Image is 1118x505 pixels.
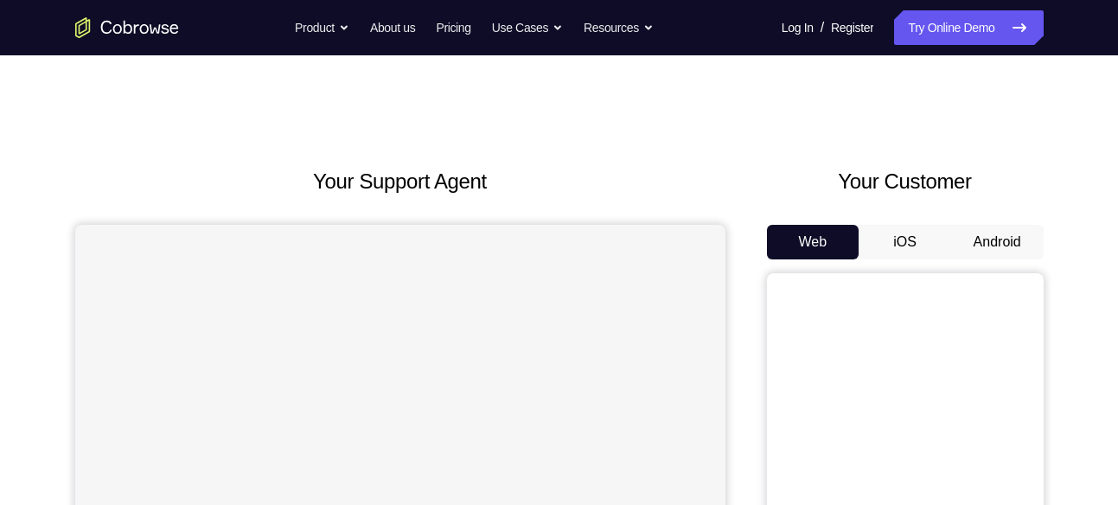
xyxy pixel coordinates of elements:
[782,10,814,45] a: Log In
[951,225,1044,259] button: Android
[492,10,563,45] button: Use Cases
[436,10,470,45] a: Pricing
[767,225,859,259] button: Web
[584,10,654,45] button: Resources
[370,10,415,45] a: About us
[894,10,1043,45] a: Try Online Demo
[767,166,1044,197] h2: Your Customer
[821,17,824,38] span: /
[295,10,349,45] button: Product
[859,225,951,259] button: iOS
[75,166,725,197] h2: Your Support Agent
[831,10,873,45] a: Register
[75,17,179,38] a: Go to the home page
